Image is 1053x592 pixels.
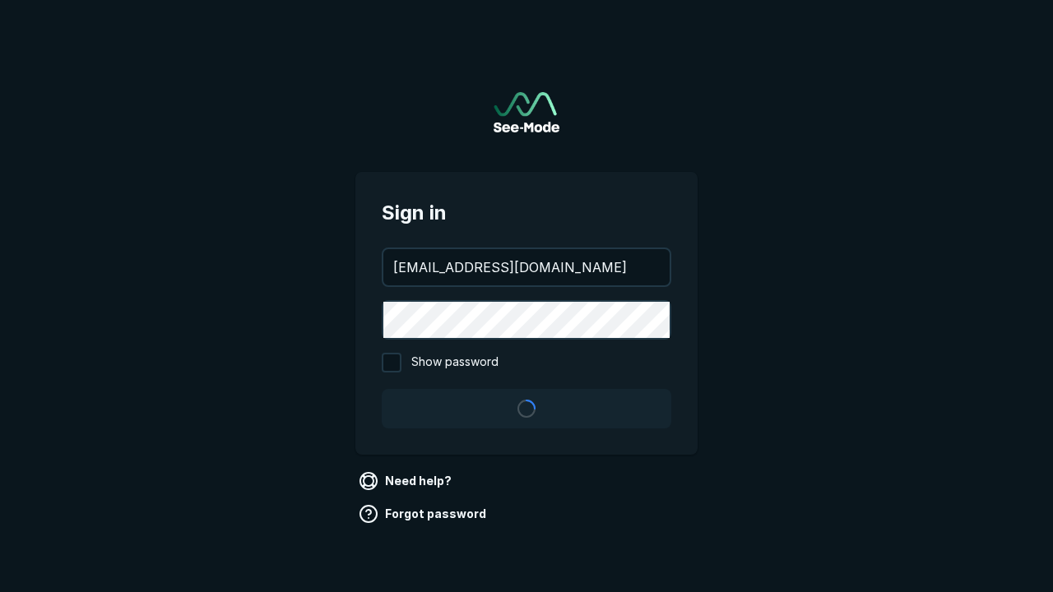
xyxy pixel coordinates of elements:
span: Sign in [382,198,671,228]
a: Forgot password [355,501,493,527]
input: your@email.com [383,249,670,285]
span: Show password [411,353,499,372]
a: Need help? [355,468,458,494]
a: Go to sign in [494,92,559,132]
img: See-Mode Logo [494,92,559,132]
